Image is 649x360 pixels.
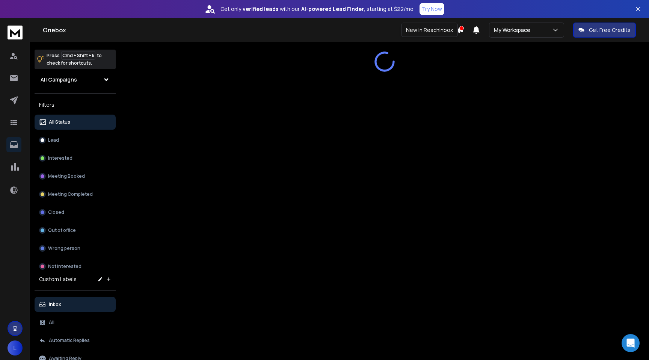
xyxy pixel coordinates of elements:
p: Lead [48,137,59,143]
img: logo [8,26,23,39]
p: Out of office [48,227,76,233]
button: All Campaigns [35,72,116,87]
strong: verified leads [243,5,278,13]
button: All Status [35,115,116,130]
h1: Onebox [43,26,456,35]
button: Wrong person [35,241,116,256]
p: Try Now [422,5,442,13]
p: Not Interested [48,263,82,269]
button: L [8,340,23,355]
p: My Workspace [494,26,533,34]
button: Try Now [420,3,444,15]
button: Closed [35,205,116,220]
div: Open Intercom Messenger [622,334,640,352]
p: Meeting Booked [48,173,85,179]
button: Interested [35,151,116,166]
button: All [35,315,116,330]
p: Interested [48,155,72,161]
p: Automatic Replies [49,337,90,343]
p: Inbox [49,301,61,307]
button: Not Interested [35,259,116,274]
p: Closed [48,209,64,215]
button: Meeting Completed [35,187,116,202]
button: Inbox [35,297,116,312]
p: Meeting Completed [48,191,93,197]
strong: AI-powered Lead Finder, [301,5,365,13]
button: Automatic Replies [35,333,116,348]
p: All Status [49,119,70,125]
button: Get Free Credits [573,23,636,38]
p: Wrong person [48,245,80,251]
button: Out of office [35,223,116,238]
h3: Filters [35,100,116,110]
p: All [49,319,54,325]
h1: All Campaigns [41,76,77,83]
p: Get only with our starting at $22/mo [220,5,414,13]
button: Meeting Booked [35,169,116,184]
div: New in ReachInbox [401,23,458,37]
span: Cmd + Shift + k [61,51,95,60]
p: Press to check for shortcuts. [47,52,102,67]
h3: Custom Labels [39,275,77,283]
p: Get Free Credits [589,26,631,34]
button: Lead [35,133,116,148]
